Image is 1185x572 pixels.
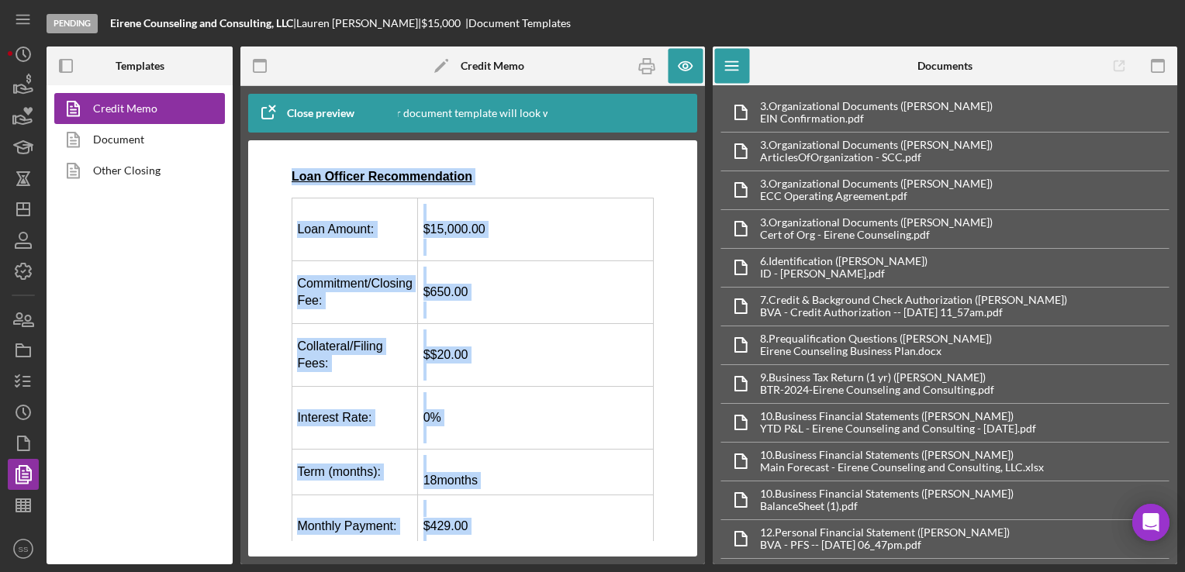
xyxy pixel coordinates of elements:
[465,17,571,29] div: | Document Templates
[917,60,973,72] b: Documents
[760,216,993,229] div: 3. Organizational Documents ([PERSON_NAME])
[296,17,421,29] div: Lauren [PERSON_NAME] |
[760,294,1067,306] div: 7. Credit & Background Check Authorization ([PERSON_NAME])
[461,60,524,72] b: Credit Memo
[760,384,994,396] div: BTR-2024-Eirene Counseling and Consulting.pdf
[139,339,375,401] td: $429.00
[760,461,1044,474] div: Main Forecast - Eirene Counseling and Consulting, LLC.xlsx
[760,422,1036,435] div: YTD P&L - Eirene Counseling and Consulting - [DATE].pdf
[760,500,1014,512] div: BalanceSheet (1).pdf
[54,155,217,186] a: Other Closing
[760,112,993,125] div: EIN Confirmation.pdf
[760,345,992,357] div: Eirene Counseling Business Plan.docx
[760,333,992,345] div: 8. Prequalification Questions ([PERSON_NAME])
[110,16,293,29] b: Eirene Counseling and Consulting, LLC
[47,14,98,33] div: Pending
[760,151,993,164] div: ArticlesOfOrganization - SCC.pdf
[760,410,1036,422] div: 10. Business Financial Statements ([PERSON_NAME])
[110,17,296,29] div: |
[248,98,370,129] button: Close preview
[760,255,928,267] div: 6. Identification ([PERSON_NAME])
[760,526,1010,539] div: 12. Personal Financial Statement ([PERSON_NAME])
[760,449,1044,461] div: 10. Business Financial Statements ([PERSON_NAME])
[760,100,993,112] div: 3. Organizational Documents ([PERSON_NAME])
[279,156,666,541] iframe: Rich Text Area
[8,533,39,564] button: SS
[760,139,993,151] div: 3. Organizational Documents ([PERSON_NAME])
[54,124,217,155] a: Document
[760,177,993,190] div: 3. Organizational Documents ([PERSON_NAME])
[760,306,1067,319] div: BVA - Credit Authorization -- [DATE] 11_57am.pdf
[760,539,1010,551] div: BVA - PFS -- [DATE] 06_47pm.pdf
[13,339,139,401] td: Monthly Payment:
[760,190,993,202] div: ECC Operating Agreement.pdf
[421,16,461,29] span: $15,000
[760,371,994,384] div: 9. Business Tax Return (1 yr) ([PERSON_NAME])
[54,93,217,124] a: Credit Memo
[760,229,993,241] div: Cert of Org - Eirene Counseling.pdf
[19,545,29,553] text: SS
[323,94,623,133] div: This is how your document template will look when completed
[1132,504,1169,541] div: Open Intercom Messenger
[116,60,164,72] b: Templates
[760,267,928,280] div: ID - [PERSON_NAME].pdf
[287,98,354,129] div: Close preview
[760,488,1014,500] div: 10. Business Financial Statements ([PERSON_NAME])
